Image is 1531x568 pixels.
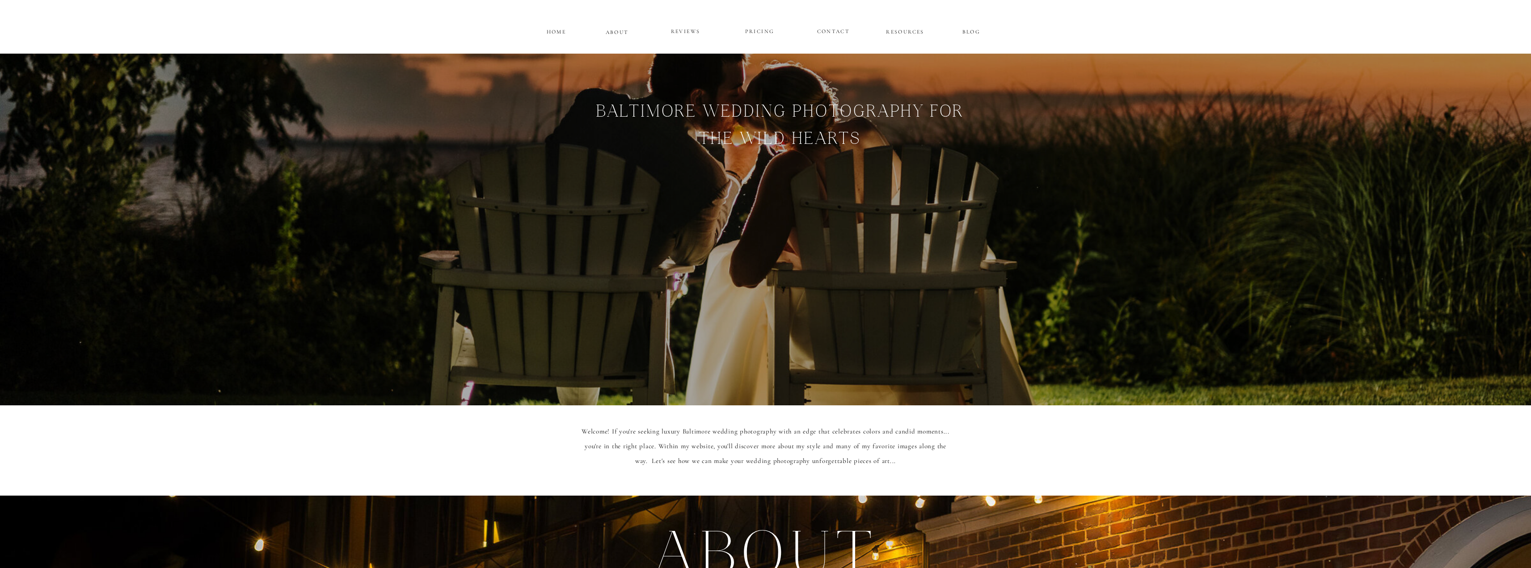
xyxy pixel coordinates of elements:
a: RESOURCES [885,27,926,34]
a: ABOUT [606,27,629,35]
a: CONTACT [817,26,850,34]
a: REVIEWS [659,26,713,37]
a: HOME [545,27,568,34]
a: BLOG [951,27,992,34]
h1: Baltimore WEDDING pHOTOGRAPHY FOR THE WILD HEARTs [454,100,1106,205]
p: Welcome! If you're seeking luxury Baltimore wedding photography with an edge that celebrates colo... [574,424,957,487]
a: PRICING [733,26,787,37]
